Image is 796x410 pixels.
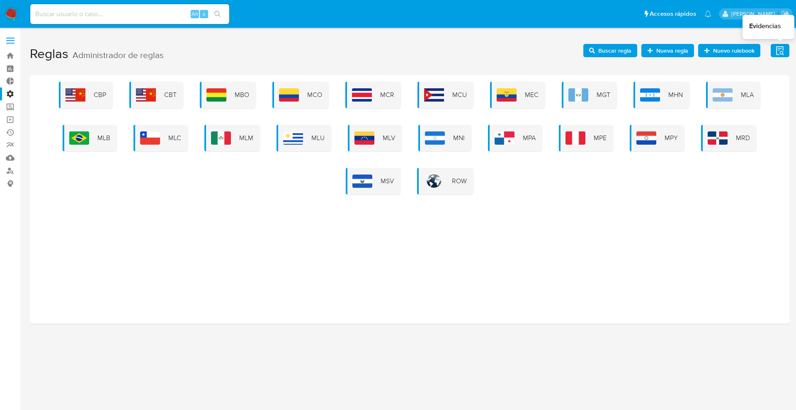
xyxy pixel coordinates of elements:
[781,10,790,18] a: Salir
[731,10,778,18] p: santiago.sgreco@mercadolibre.com
[192,10,198,18] span: Alt
[704,10,711,17] a: Notificaciones
[650,10,696,18] span: Accesos rápidos
[30,9,229,19] input: Buscar usuario o caso...
[203,10,205,18] span: s
[749,22,781,31] span: Evidencias
[209,8,226,20] button: search-icon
